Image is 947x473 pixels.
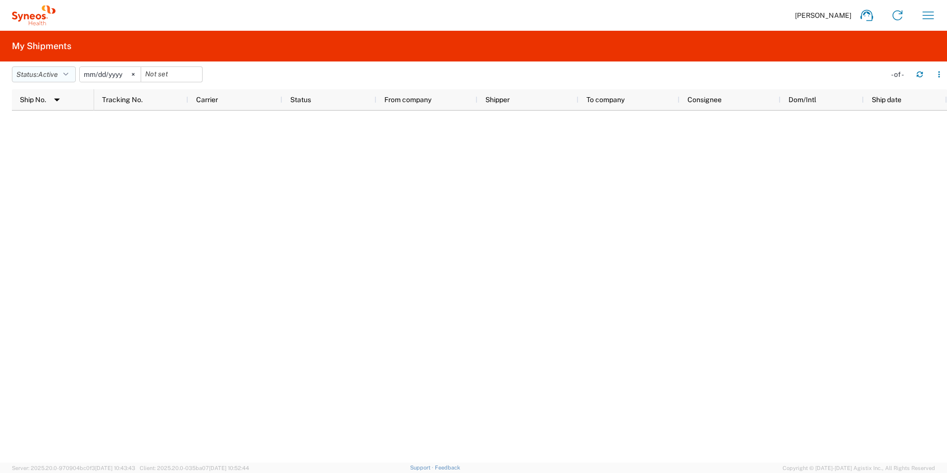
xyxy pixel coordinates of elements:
div: - of - [891,70,908,79]
h2: My Shipments [12,40,71,52]
span: Carrier [196,96,218,104]
button: Status:Active [12,66,76,82]
span: Shipper [485,96,510,104]
span: Consignee [687,96,722,104]
span: [DATE] 10:52:44 [209,465,249,471]
span: Tracking No. [102,96,143,104]
span: Status [290,96,311,104]
span: From company [384,96,431,104]
span: Copyright © [DATE]-[DATE] Agistix Inc., All Rights Reserved [783,464,935,473]
span: Ship date [872,96,901,104]
span: Server: 2025.20.0-970904bc0f3 [12,465,135,471]
input: Not set [80,67,141,82]
input: Not set [141,67,202,82]
a: Feedback [435,465,460,471]
img: arrow-dropdown.svg [49,92,65,108]
span: Ship No. [20,96,46,104]
span: Client: 2025.20.0-035ba07 [140,465,249,471]
span: [DATE] 10:43:43 [95,465,135,471]
span: [PERSON_NAME] [795,11,851,20]
span: Dom/Intl [789,96,816,104]
span: Active [38,70,58,78]
a: Support [410,465,435,471]
span: To company [586,96,625,104]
